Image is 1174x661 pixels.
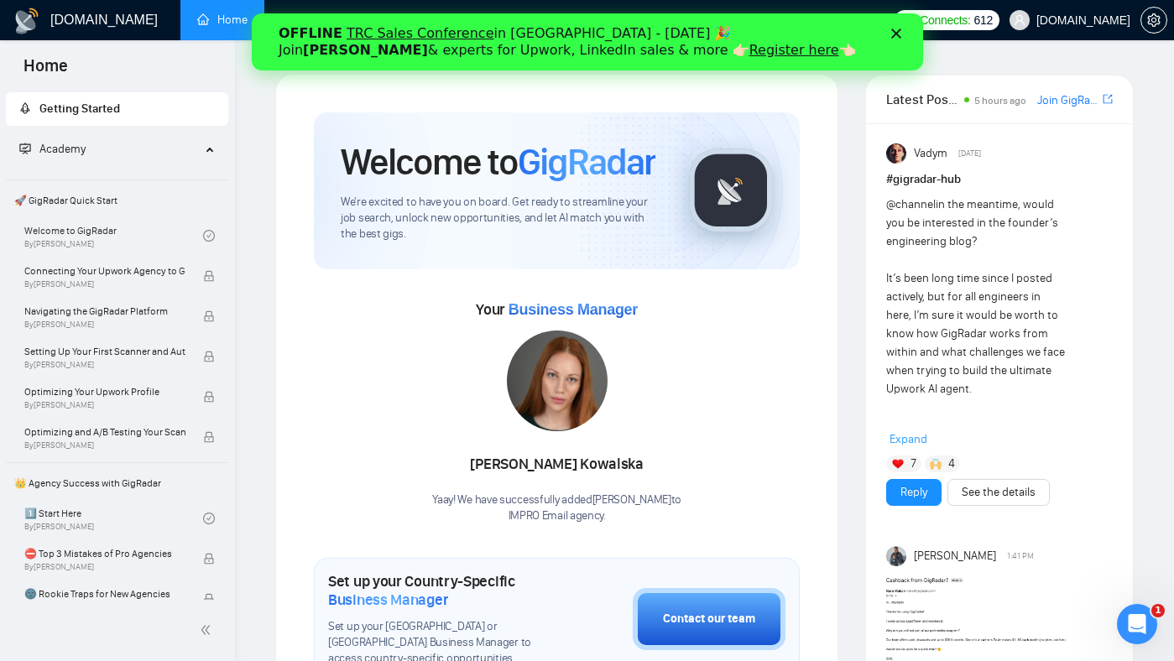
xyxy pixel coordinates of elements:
span: 👑 Agency Success with GigRadar [8,466,227,500]
div: Contact our team [663,610,755,628]
span: Optimizing and A/B Testing Your Scanner for Better Results [24,424,185,440]
span: 🚀 GigRadar Quick Start [8,184,227,217]
span: Your [476,300,638,319]
span: Home [10,54,81,89]
span: By [PERSON_NAME] [24,320,185,330]
span: lock [203,593,215,605]
span: lock [203,351,215,362]
a: 1️⃣ Start HereBy[PERSON_NAME] [24,500,203,537]
li: Getting Started [6,92,228,126]
a: setting [1140,13,1167,27]
span: [PERSON_NAME] [914,547,996,565]
span: 4 [948,455,955,472]
a: See the details [962,483,1036,502]
span: 612 [974,11,993,29]
span: Latest Posts from the GigRadar Community [886,89,959,110]
span: Expand [890,432,927,446]
h1: Welcome to [341,139,655,185]
span: By [PERSON_NAME] [24,279,185,289]
span: ⛔ Top 3 Mistakes of Pro Agencies [24,545,185,562]
span: Academy [39,142,86,156]
span: [DATE] [958,146,981,161]
span: We're excited to have you on board. Get ready to streamline your job search, unlock new opportuni... [341,195,662,242]
span: 1:41 PM [1007,549,1034,564]
div: Yaay! We have successfully added [PERSON_NAME] to [432,492,681,524]
div: [PERSON_NAME] Kowalska [432,450,681,479]
span: 1 [1151,604,1165,617]
img: logo [13,8,40,34]
button: Reply [886,479,942,506]
span: lock [203,431,215,443]
span: fund-projection-screen [19,143,31,154]
span: By [PERSON_NAME] [24,400,185,410]
span: export [1103,92,1113,106]
span: Academy [19,142,86,156]
div: Закрити [639,15,656,25]
span: check-circle [203,230,215,242]
span: user [1014,14,1025,26]
a: homeHome [197,13,248,27]
img: 1717012260050-80.jpg [507,330,608,431]
img: ❤️ [892,458,904,470]
span: By [PERSON_NAME] [24,360,185,370]
span: GigRadar [518,139,655,185]
button: setting [1140,7,1167,34]
h1: Set up your Country-Specific [328,572,549,609]
span: Business Manager [328,591,448,609]
span: Navigating the GigRadar Platform [24,303,185,320]
span: rocket [19,102,31,114]
span: Setting Up Your First Scanner and Auto-Bidder [24,343,185,360]
a: export [1103,91,1113,107]
p: IMPRO Email agency . [432,508,681,524]
span: lock [203,391,215,403]
img: Vadym [886,143,906,164]
button: See the details [947,479,1050,506]
button: Contact our team [633,588,785,650]
img: 🙌 [930,458,942,470]
span: Connects: [920,11,970,29]
span: check-circle [203,513,215,524]
a: Join GigRadar Slack Community [1037,91,1099,110]
span: Business Manager [509,301,638,318]
iframe: Intercom live chat банер [252,13,923,70]
span: lock [203,310,215,322]
span: 7 [911,455,916,472]
span: Vadym [914,144,947,163]
span: double-left [200,622,217,638]
span: @channel [886,197,936,211]
span: By [PERSON_NAME] [24,562,185,572]
span: Optimizing Your Upwork Profile [24,383,185,400]
span: setting [1141,13,1166,27]
img: gigradar-logo.png [689,148,773,232]
span: lock [203,553,215,565]
a: dashboardDashboard [281,13,357,27]
img: Myroslav Koval [886,546,906,566]
h1: # gigradar-hub [886,170,1113,189]
iframe: Intercom live chat [1117,604,1157,644]
span: lock [203,270,215,282]
span: Getting Started [39,101,120,116]
a: searchScanner [391,13,453,27]
a: Welcome to GigRadarBy[PERSON_NAME] [24,217,203,254]
span: 🌚 Rookie Traps for New Agencies [24,586,185,602]
span: 5 hours ago [974,95,1026,107]
span: By [PERSON_NAME] [24,440,185,450]
span: Connecting Your Upwork Agency to GigRadar [24,263,185,279]
a: Reply [900,483,927,502]
a: Register here [498,29,587,44]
